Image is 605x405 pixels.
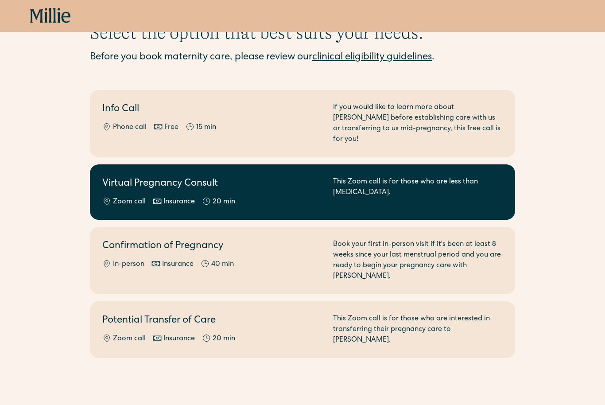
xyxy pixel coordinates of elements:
div: Phone call [113,122,147,133]
a: Potential Transfer of CareZoom callInsurance20 minThis Zoom call is for those who are interested ... [90,301,515,358]
a: clinical eligibility guidelines [312,53,432,62]
div: Before you book maternity care, please review our . [90,51,515,65]
a: Confirmation of PregnancyIn-personInsurance40 minBook your first in-person visit if it's been at ... [90,227,515,294]
a: Info CallPhone callFree15 minIf you would like to learn more about [PERSON_NAME] before establish... [90,90,515,157]
div: Zoom call [113,197,146,207]
div: This Zoom call is for those who are interested in transferring their pregnancy care to [PERSON_NA... [333,314,503,346]
div: Insurance [162,259,194,270]
div: 20 min [213,197,235,207]
div: Zoom call [113,334,146,344]
div: In-person [113,259,144,270]
div: This Zoom call is for those who are less than [MEDICAL_DATA]. [333,177,503,207]
h2: Info Call [102,102,322,117]
div: 15 min [196,122,216,133]
div: 40 min [211,259,234,270]
div: If you would like to learn more about [PERSON_NAME] before establishing care with us or transferr... [333,102,503,145]
div: Book your first in-person visit if it's been at least 8 weeks since your last menstrual period an... [333,239,503,282]
h1: Select the option that best suits your needs. [90,22,515,43]
a: Virtual Pregnancy ConsultZoom callInsurance20 minThis Zoom call is for those who are less than [M... [90,164,515,220]
div: Insurance [163,197,195,207]
h2: Potential Transfer of Care [102,314,322,328]
h2: Confirmation of Pregnancy [102,239,322,254]
div: Free [164,122,178,133]
div: 20 min [213,334,235,344]
h2: Virtual Pregnancy Consult [102,177,322,191]
div: Insurance [163,334,195,344]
